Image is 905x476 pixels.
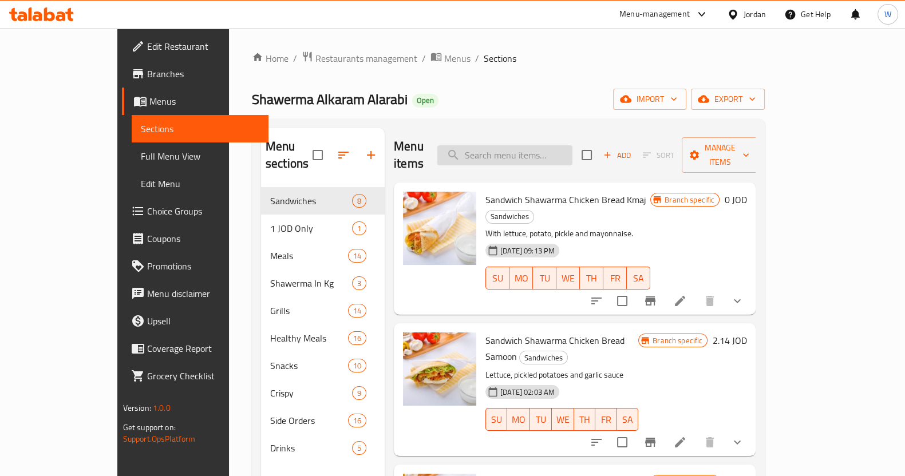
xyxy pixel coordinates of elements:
span: Edit Restaurant [147,39,259,53]
button: MO [509,267,533,289]
span: SU [491,270,505,287]
span: Sandwiches [520,351,567,364]
button: SA [627,267,650,289]
span: MO [512,411,525,428]
div: 1 JOD Only1 [261,215,385,242]
span: Sections [141,122,259,136]
button: import [613,89,686,110]
span: SA [622,411,634,428]
span: 16 [349,333,366,344]
span: 9 [353,388,366,399]
button: WE [556,267,580,289]
span: Branch specific [648,335,707,346]
div: Sandwiches [485,210,534,224]
div: Snacks10 [261,352,385,379]
span: Sort sections [330,141,357,169]
span: Select to update [610,430,634,454]
div: Snacks [270,359,348,372]
span: WE [556,411,570,428]
nav: breadcrumb [252,51,765,66]
a: Menu disclaimer [122,280,268,307]
div: items [352,386,366,400]
span: MO [514,270,528,287]
span: Healthy Meals [270,331,348,345]
div: Grills [270,304,348,318]
span: Choice Groups [147,204,259,218]
button: export [691,89,765,110]
span: Add item [599,146,635,164]
a: Coupons [122,225,268,252]
span: 14 [349,251,366,261]
div: items [352,441,366,455]
span: Upsell [147,314,259,328]
span: Select section [575,143,599,167]
span: Side Orders [270,414,348,427]
a: Grocery Checklist [122,362,268,390]
span: Edit Menu [141,177,259,191]
button: Branch-specific-item [637,287,664,315]
h6: 2.14 JOD [712,332,746,348]
div: Crispy9 [261,379,385,407]
a: Edit Restaurant [122,33,268,60]
div: Jordan [744,8,766,21]
span: 8 [353,196,366,207]
span: [DATE] 09:13 PM [496,245,559,256]
span: 3 [353,278,366,289]
span: SA [631,270,646,287]
span: Add [602,149,633,162]
div: Grills14 [261,297,385,324]
span: Select section first [635,146,682,164]
button: TH [574,408,595,431]
button: SU [485,267,509,289]
span: Select all sections [306,143,330,167]
a: Menus [122,88,268,115]
button: show more [724,287,751,315]
span: Sections [484,51,516,65]
a: Edit Menu [132,170,268,197]
span: 5 [353,443,366,454]
a: Home [252,51,289,65]
span: Manage items [691,141,749,169]
button: TU [530,408,551,431]
span: Grocery Checklist [147,369,259,383]
span: FR [608,270,622,287]
div: items [348,414,366,427]
span: Branches [147,67,259,81]
span: 10 [349,360,366,371]
span: Menus [444,51,471,65]
img: Sandwich Shawarma Chicken Bread Kmaj [403,192,476,265]
div: Sandwiches8 [261,187,385,215]
span: Meals [270,249,348,263]
a: Promotions [122,252,268,280]
div: items [348,331,366,345]
a: Branches [122,60,268,88]
span: Drinks [270,441,352,455]
a: Choice Groups [122,197,268,225]
button: delete [696,287,724,315]
span: Sandwiches [270,194,352,208]
a: Support.OpsPlatform [123,431,196,446]
span: Sandwiches [486,210,533,223]
span: Full Menu View [141,149,259,163]
svg: Show Choices [730,435,744,449]
p: Lettuce, pickled potatoes and garlic sauce [485,368,638,382]
button: Manage items [682,137,758,173]
h2: Menu sections [266,138,313,172]
a: Menus [430,51,471,66]
button: show more [724,429,751,456]
span: Sandwich Shawarma Chicken Bread Samoon [485,332,625,365]
span: TH [584,270,599,287]
span: Sandwich Shawarma Chicken Bread Kmaj [485,191,646,208]
button: FR [603,267,627,289]
svg: Show Choices [730,294,744,308]
span: SU [491,411,503,428]
span: WE [561,270,575,287]
button: sort-choices [583,287,610,315]
span: FR [600,411,612,428]
a: Full Menu View [132,142,268,170]
span: TH [579,411,591,428]
span: Version: [123,400,151,415]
